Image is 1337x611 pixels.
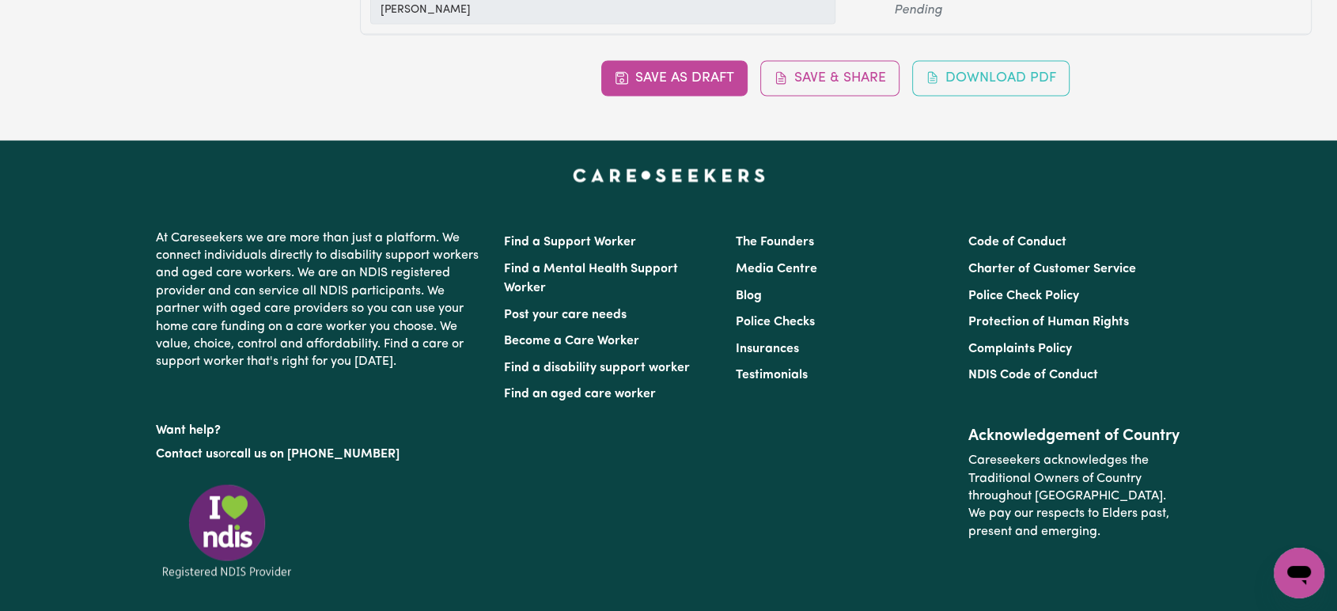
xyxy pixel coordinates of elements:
[504,308,627,321] a: Post your care needs
[504,361,690,374] a: Find a disability support worker
[968,289,1079,302] a: Police Check Policy
[736,289,762,302] a: Blog
[760,60,900,95] button: Save & Share
[894,1,942,20] span: Pending
[230,447,400,460] a: call us on [PHONE_NUMBER]
[156,222,485,377] p: At Careseekers we are more than just a platform. We connect individuals directly to disability su...
[736,342,799,355] a: Insurances
[968,342,1072,355] a: Complaints Policy
[504,334,639,347] a: Become a Care Worker
[968,445,1181,546] p: Careseekers acknowledges the Traditional Owners of Country throughout [GEOGRAPHIC_DATA]. We pay o...
[968,315,1129,328] a: Protection of Human Rights
[968,426,1181,445] h2: Acknowledgement of Country
[156,438,485,469] p: or
[736,262,817,275] a: Media Centre
[1274,548,1324,598] iframe: Button to launch messaging window
[504,235,636,248] a: Find a Support Worker
[156,415,485,438] p: Want help?
[504,262,678,294] a: Find a Mental Health Support Worker
[156,447,218,460] a: Contact us
[912,60,1070,95] button: Download PDF
[601,60,748,95] button: Save as Draft
[736,235,814,248] a: The Founders
[736,315,815,328] a: Police Checks
[504,387,656,400] a: Find an aged care worker
[968,235,1066,248] a: Code of Conduct
[736,368,808,381] a: Testimonials
[573,169,765,181] a: Careseekers home page
[156,481,298,580] img: Registered NDIS provider
[968,368,1098,381] a: NDIS Code of Conduct
[968,262,1136,275] a: Charter of Customer Service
